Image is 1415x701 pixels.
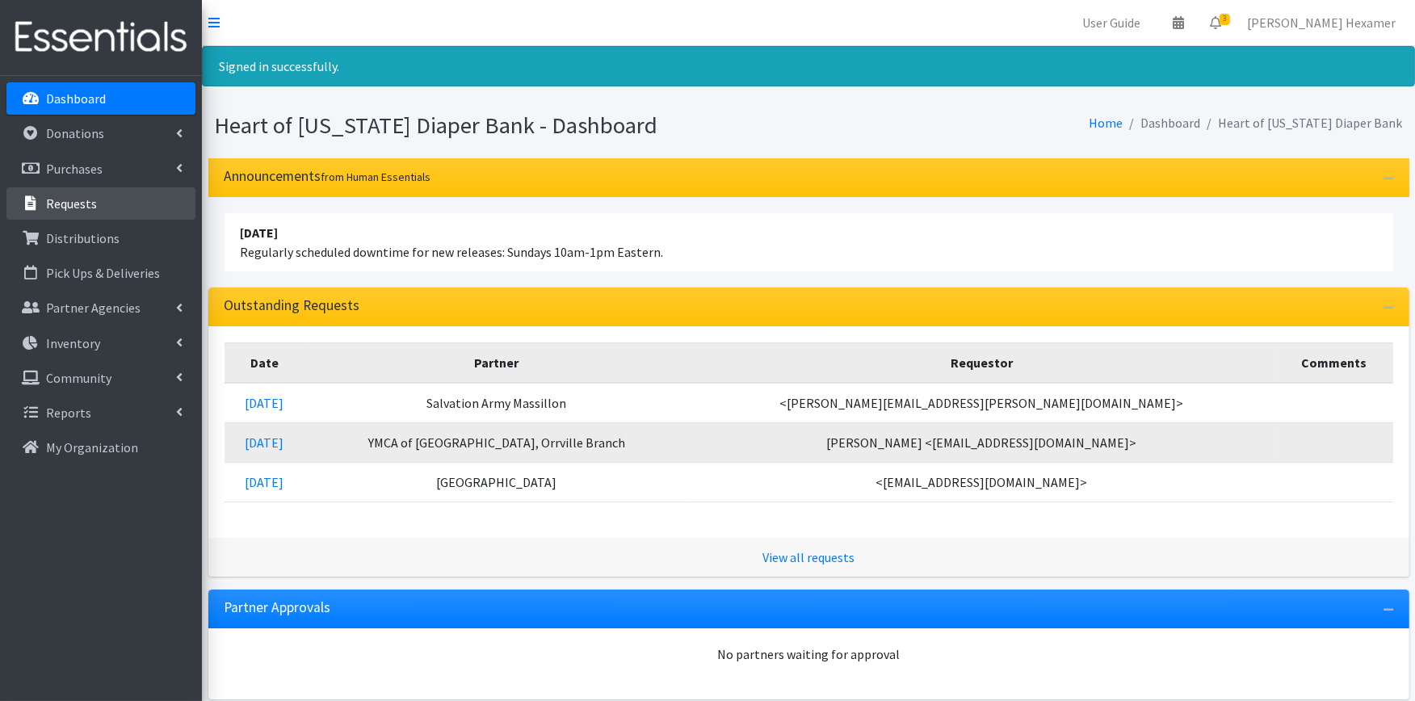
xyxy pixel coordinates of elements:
[6,10,195,65] img: HumanEssentials
[225,213,1393,271] li: Regularly scheduled downtime for new releases: Sundays 10am-1pm Eastern.
[6,327,195,359] a: Inventory
[304,383,687,423] td: Salvation Army Massillon
[225,168,431,185] h3: Announcements
[46,300,141,316] p: Partner Agencies
[1090,115,1123,131] a: Home
[6,222,195,254] a: Distributions
[762,549,854,565] a: View all requests
[1201,111,1403,135] li: Heart of [US_STATE] Diaper Bank
[304,462,687,502] td: [GEOGRAPHIC_DATA]
[46,195,97,212] p: Requests
[1123,111,1201,135] li: Dashboard
[46,265,160,281] p: Pick Ups & Deliveries
[245,434,283,451] a: [DATE]
[688,383,1275,423] td: <[PERSON_NAME][EMAIL_ADDRESS][PERSON_NAME][DOMAIN_NAME]>
[46,161,103,177] p: Purchases
[6,153,195,185] a: Purchases
[245,474,283,490] a: [DATE]
[6,292,195,324] a: Partner Agencies
[1275,342,1393,383] th: Comments
[688,342,1275,383] th: Requestor
[1069,6,1153,39] a: User Guide
[225,644,1393,664] div: No partners waiting for approval
[6,187,195,220] a: Requests
[46,370,111,386] p: Community
[1220,14,1230,25] span: 3
[202,46,1415,86] div: Signed in successfully.
[304,342,687,383] th: Partner
[46,230,120,246] p: Distributions
[46,125,104,141] p: Donations
[321,170,431,184] small: from Human Essentials
[46,335,100,351] p: Inventory
[6,117,195,149] a: Donations
[225,342,305,383] th: Date
[6,397,195,429] a: Reports
[245,395,283,411] a: [DATE]
[6,257,195,289] a: Pick Ups & Deliveries
[46,405,91,421] p: Reports
[241,225,279,241] strong: [DATE]
[46,439,138,455] p: My Organization
[688,422,1275,462] td: [PERSON_NAME] <[EMAIL_ADDRESS][DOMAIN_NAME]>
[215,111,803,140] h1: Heart of [US_STATE] Diaper Bank - Dashboard
[6,362,195,394] a: Community
[46,90,106,107] p: Dashboard
[1234,6,1409,39] a: [PERSON_NAME] Hexamer
[1197,6,1234,39] a: 3
[6,431,195,464] a: My Organization
[6,82,195,115] a: Dashboard
[225,599,331,616] h3: Partner Approvals
[688,462,1275,502] td: <[EMAIL_ADDRESS][DOMAIN_NAME]>
[225,297,360,314] h3: Outstanding Requests
[304,422,687,462] td: YMCA of [GEOGRAPHIC_DATA], Orrville Branch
